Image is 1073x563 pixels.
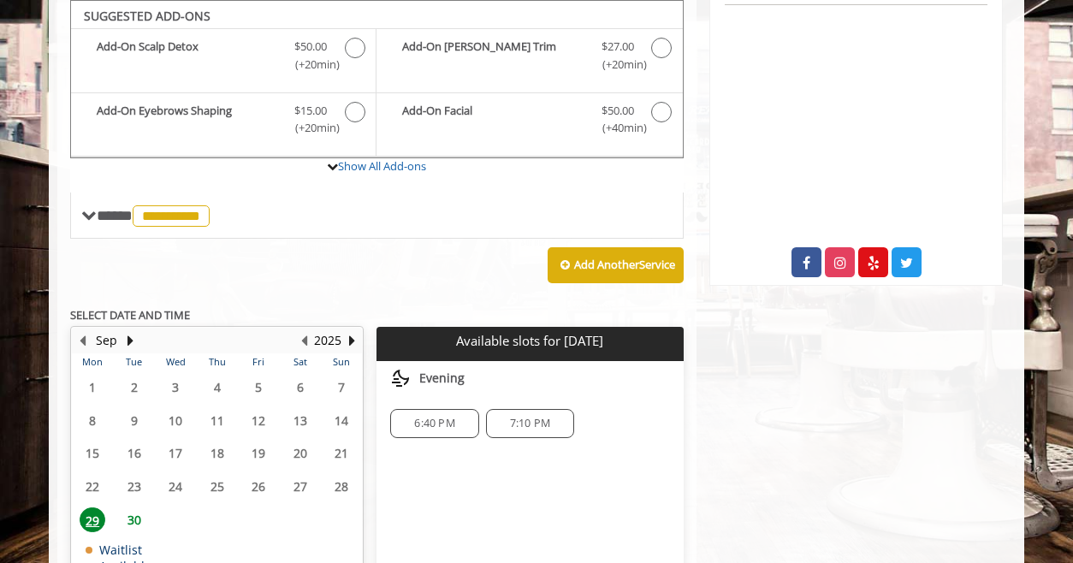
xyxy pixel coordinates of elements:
[548,247,684,283] button: Add AnotherService
[402,102,584,138] b: Add-On Facial
[75,331,89,350] button: Previous Month
[390,368,411,388] img: evening slots
[385,38,673,78] label: Add-On Beard Trim
[314,331,341,350] button: 2025
[96,331,117,350] button: Sep
[97,102,277,138] b: Add-On Eyebrows Shaping
[279,353,320,370] th: Sat
[84,8,210,24] b: SUGGESTED ADD-ONS
[390,409,478,438] div: 6:40 PM
[294,102,327,120] span: $15.00
[113,353,154,370] th: Tue
[72,503,113,536] td: Select day29
[383,334,676,348] p: Available slots for [DATE]
[238,353,279,370] th: Fri
[70,307,190,323] b: SELECT DATE AND TIME
[196,353,237,370] th: Thu
[294,38,327,56] span: $50.00
[286,119,336,137] span: (+20min )
[113,503,154,536] td: Select day30
[286,56,336,74] span: (+20min )
[592,119,643,137] span: (+40min )
[155,353,196,370] th: Wed
[419,371,465,385] span: Evening
[80,38,367,78] label: Add-On Scalp Detox
[72,353,113,370] th: Mon
[486,409,574,438] div: 7:10 PM
[80,507,105,532] span: 29
[574,257,675,272] b: Add Another Service
[402,38,584,74] b: Add-On [PERSON_NAME] Trim
[414,417,454,430] span: 6:40 PM
[297,331,311,350] button: Previous Year
[602,38,634,56] span: $27.00
[385,102,673,142] label: Add-On Facial
[592,56,643,74] span: (+20min )
[97,38,277,74] b: Add-On Scalp Detox
[338,158,426,174] a: Show All Add-ons
[122,507,147,532] span: 30
[123,331,137,350] button: Next Month
[602,102,634,120] span: $50.00
[510,417,550,430] span: 7:10 PM
[345,331,359,350] button: Next Year
[80,102,367,142] label: Add-On Eyebrows Shaping
[86,543,151,556] td: Waitlist
[321,353,363,370] th: Sun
